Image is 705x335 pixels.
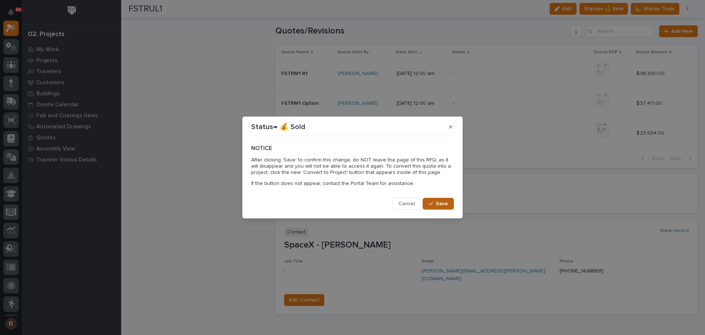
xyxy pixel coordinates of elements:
[251,157,454,175] p: After clicking 'Save' to confirm this change, do NOT leave the page of this RFQ, as it will disap...
[436,200,448,207] span: Save
[251,122,305,131] p: Status→ 💰 Sold
[251,145,454,152] h2: NOTICE
[392,198,421,210] button: Cancel
[398,200,415,207] span: Cancel
[251,181,454,187] p: If the button does not appear, contact the Portal Team for assistance.
[423,198,454,210] button: Save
